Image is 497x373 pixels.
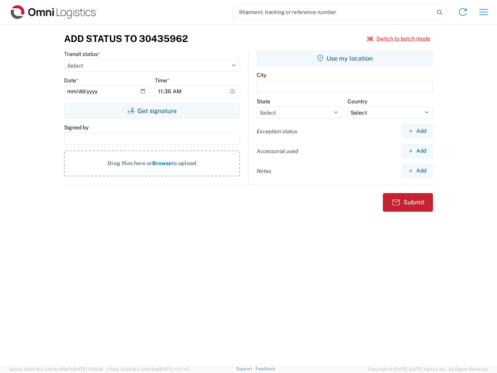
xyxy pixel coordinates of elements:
[257,167,271,174] label: Notes
[401,144,433,158] button: Add
[64,33,188,44] h3: Add Status to 30435962
[64,51,100,58] label: Transit status
[255,366,275,371] a: Feedback
[152,160,172,166] span: Browse
[257,128,297,135] label: Exception status
[64,103,240,119] button: Get signature
[401,164,433,178] button: Add
[233,5,434,19] input: Shipment, tracking or reference number
[73,367,103,371] span: [DATE] 11:54:36
[348,98,367,105] label: Country
[64,77,78,84] label: Date
[401,124,433,138] button: Add
[172,160,196,166] span: to upload
[64,124,89,131] label: Signed by
[257,148,298,155] label: Accessorial used
[107,367,190,371] span: Client: 2025.16.0-b4dc8a9
[108,160,152,166] span: Drag files here or
[257,51,433,66] button: Use my location
[367,32,430,45] button: Switch to batch mode
[9,367,103,371] span: Server: 2025.16.0-21b0bc45e7b
[236,366,255,371] a: Support
[160,367,190,371] span: [DATE] 11:37:47
[155,77,169,84] label: Time
[257,98,270,105] label: State
[383,193,433,212] button: Submit
[368,366,488,373] span: Copyright © [DATE]-[DATE] Agistix Inc., All Rights Reserved
[257,71,266,78] label: City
